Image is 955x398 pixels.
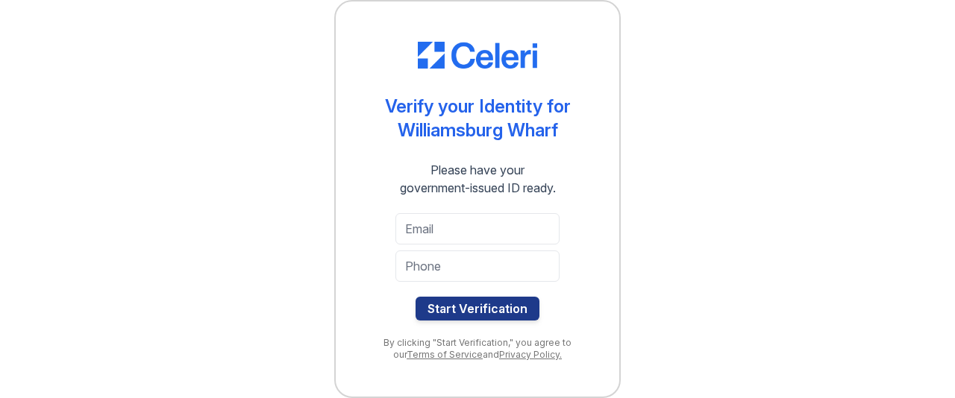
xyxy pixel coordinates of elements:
button: Start Verification [416,297,539,320]
div: Verify your Identity for Williamsburg Wharf [385,95,571,142]
a: Privacy Policy. [499,349,562,360]
input: Email [395,213,560,244]
div: By clicking "Start Verification," you agree to our and [366,337,589,361]
input: Phone [395,250,560,282]
a: Terms of Service [407,349,483,360]
img: CE_Logo_Blue-a8612792a0a2168367f1c8372b55b34899dd931a85d93a1a3d3e32e68fde9ad4.png [418,42,537,69]
div: Please have your government-issued ID ready. [373,161,583,197]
